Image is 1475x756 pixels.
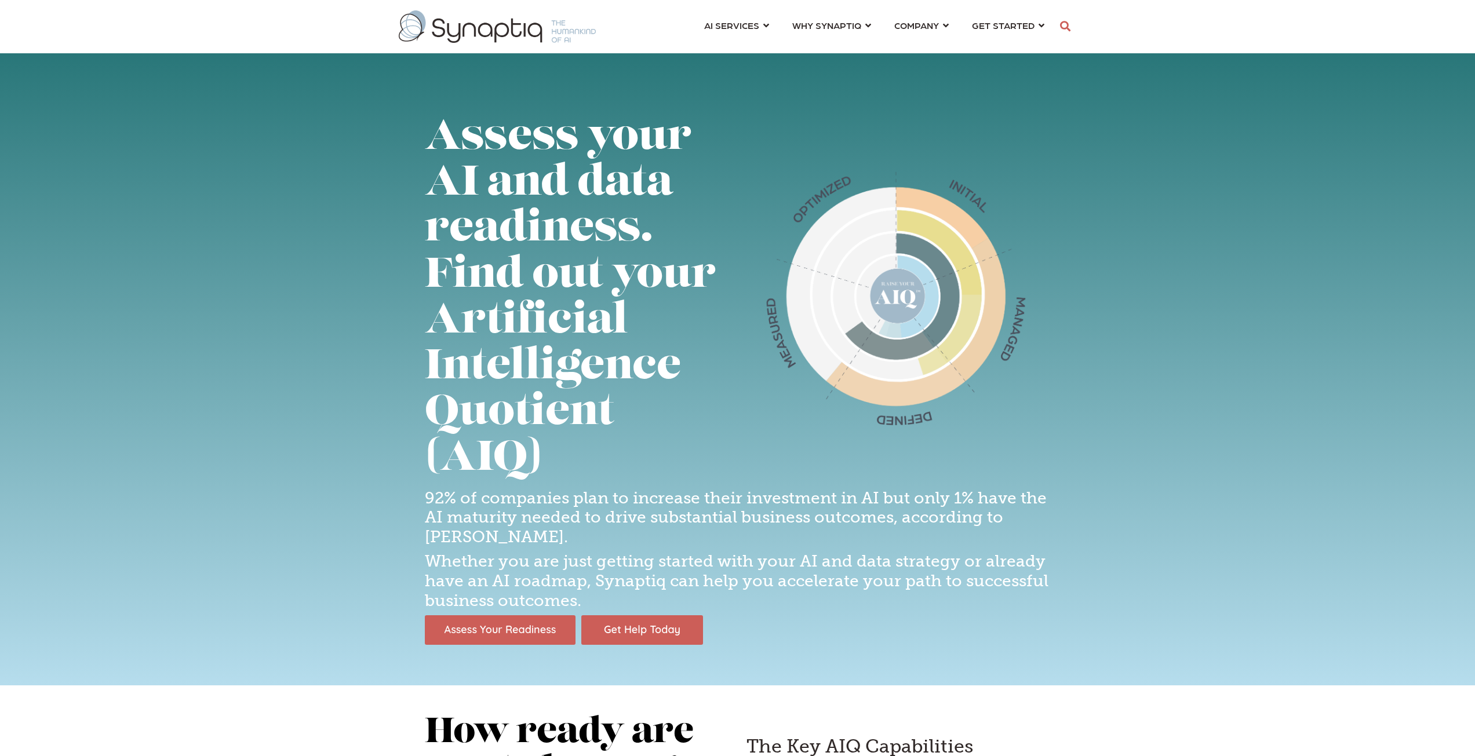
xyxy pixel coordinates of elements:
[425,488,1051,547] h4: 92% of companies plan to increase their investment in AI but only 1% have the AI maturity needed ...
[792,20,861,31] span: WHY SYNAPTIQ
[425,552,1051,610] h4: Whether you are just getting started with your AI and data strategy or already have an AI roadmap...
[693,6,1056,48] nav: menu
[792,14,871,36] a: WHY SYNAPTIQ
[745,168,1050,425] img: AIQ-Wheel_nolegend-tinified
[704,14,769,36] a: AI SERVICES
[425,615,576,645] img: Assess Your Readiness
[399,10,596,43] img: synaptiq logo-1
[972,20,1035,31] span: GET STARTED
[425,116,730,483] h1: Assess your AI and data readiness. Find out your Artificial Intelligence Quotient (AIQ)
[894,14,949,36] a: COMPANY
[972,14,1044,36] a: GET STARTED
[704,20,759,31] span: AI SERVICES
[894,20,939,31] span: COMPANY
[581,615,703,645] img: Get Help Today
